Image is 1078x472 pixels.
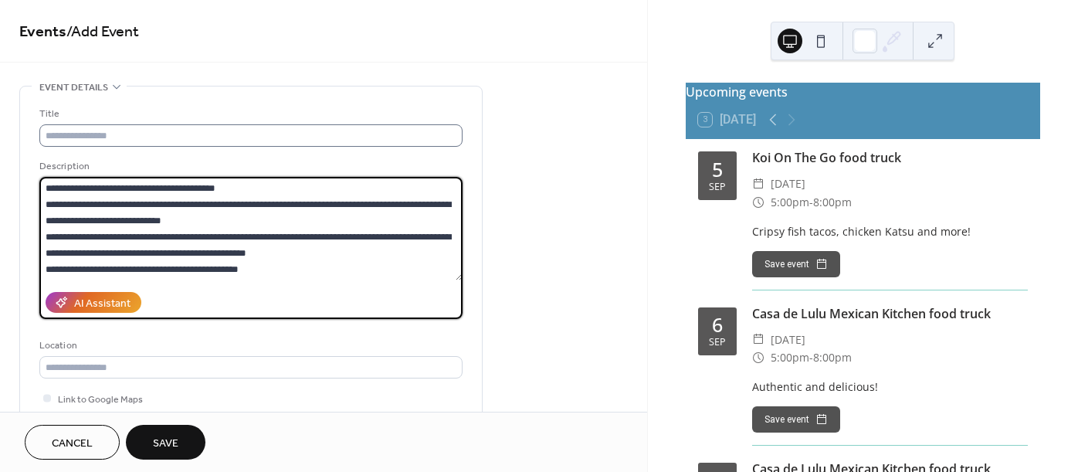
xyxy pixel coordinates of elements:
span: - [809,193,813,212]
span: [DATE] [771,175,805,193]
div: Sep [709,338,726,348]
span: / Add Event [66,17,139,47]
div: ​ [752,348,764,367]
div: Authentic and delicious! [752,379,1028,395]
span: - [809,348,813,367]
button: Save event [752,251,840,277]
div: Location [39,338,459,354]
div: Cripsy fish tacos, chicken Katsu and more! [752,223,1028,239]
button: Save event [752,406,840,433]
div: Sep [709,182,726,192]
div: 6 [712,315,723,334]
span: Link to Google Maps [58,392,143,408]
div: Casa de Lulu Mexican Kitchen food truck [752,304,1028,323]
div: AI Assistant [74,296,131,312]
div: ​ [752,331,764,349]
span: 5:00pm [771,348,809,367]
span: 8:00pm [813,348,852,367]
button: AI Assistant [46,292,141,313]
div: Koi On The Go food truck [752,148,1028,167]
div: ​ [752,193,764,212]
span: 8:00pm [813,193,852,212]
span: Cancel [52,436,93,452]
span: [DATE] [771,331,805,349]
span: Save [153,436,178,452]
div: Title [39,106,459,122]
div: 5 [712,160,723,179]
div: ​ [752,175,764,193]
button: Save [126,425,205,460]
span: Event details [39,80,108,96]
span: 5:00pm [771,193,809,212]
a: Events [19,17,66,47]
div: Upcoming events [686,83,1040,101]
button: Cancel [25,425,120,460]
div: Description [39,158,459,175]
